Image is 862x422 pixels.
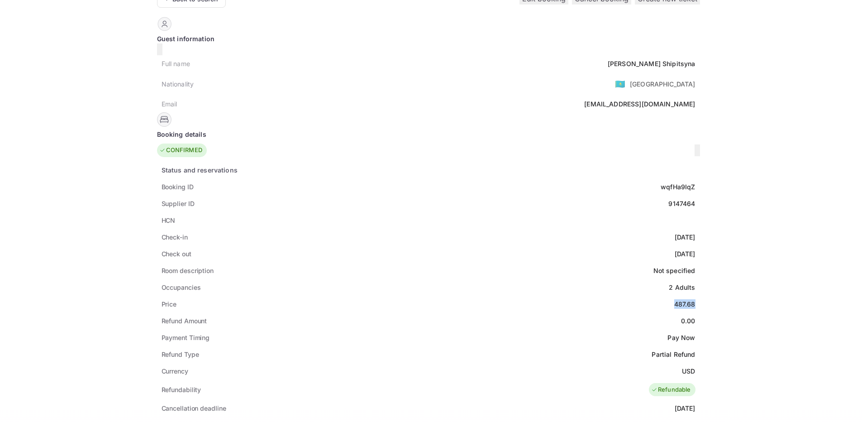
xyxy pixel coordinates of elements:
div: Check-in [162,232,188,242]
div: Currency [162,366,188,376]
div: Partial Refund [652,350,695,359]
div: Supplier ID [162,199,195,208]
div: Check out [162,249,191,259]
div: wqfHa9IqZ [661,182,695,192]
div: Pay Now [667,333,695,342]
div: [EMAIL_ADDRESS][DOMAIN_NAME] [584,99,695,109]
div: [DATE] [675,232,695,242]
div: Room description [162,266,214,275]
div: [PERSON_NAME] Shipitsyna [608,59,695,68]
div: Booking details [157,129,700,139]
div: [GEOGRAPHIC_DATA] [630,79,695,89]
div: Cancellation deadline [162,403,226,413]
div: Nationality [162,79,194,89]
div: Booking ID [162,182,194,192]
div: Status and reservations [162,165,238,175]
div: Payment Timing [162,333,210,342]
div: [DATE] [675,403,695,413]
div: Full name [162,59,190,68]
span: United States [615,76,625,92]
div: Occupancies [162,283,201,292]
div: 487.68 [674,299,695,309]
div: Refund Amount [162,316,207,326]
div: Refundability [162,385,201,394]
div: Refund Type [162,350,199,359]
div: Price [162,299,177,309]
div: Not specified [653,266,695,275]
div: 2 Adults [669,283,695,292]
div: Guest information [157,34,700,43]
div: HCN [162,216,176,225]
div: USD [682,366,695,376]
div: CONFIRMED [159,146,202,155]
div: Refundable [651,385,691,394]
div: 0.00 [681,316,695,326]
div: [DATE] [675,249,695,259]
div: 9147464 [668,199,695,208]
div: Email [162,99,177,109]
